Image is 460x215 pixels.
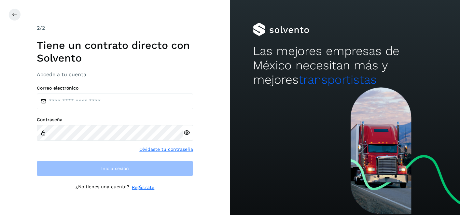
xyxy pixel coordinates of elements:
[253,44,437,87] h2: Las mejores empresas de México necesitan más y mejores
[299,73,377,87] span: transportistas
[132,184,154,191] a: Regístrate
[37,161,193,176] button: Inicia sesión
[37,39,193,64] h1: Tiene un contrato directo con Solvento
[37,25,40,31] span: 2
[101,166,129,171] span: Inicia sesión
[139,146,193,153] a: Olvidaste tu contraseña
[76,184,129,191] p: ¿No tienes una cuenta?
[37,85,193,91] label: Correo electrónico
[37,117,193,122] label: Contraseña
[37,24,193,32] div: /2
[37,71,193,78] h3: Accede a tu cuenta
